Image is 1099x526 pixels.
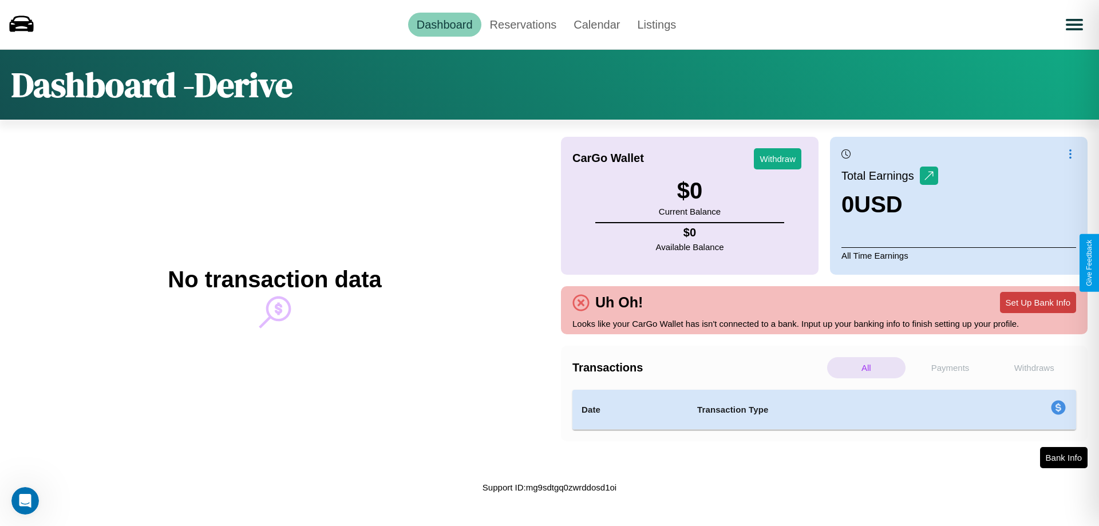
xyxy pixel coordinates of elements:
[656,226,724,239] h4: $ 0
[628,13,685,37] a: Listings
[582,403,679,417] h4: Date
[572,152,644,165] h4: CarGo Wallet
[590,294,649,311] h4: Uh Oh!
[481,13,566,37] a: Reservations
[841,192,938,217] h3: 0 USD
[827,357,906,378] p: All
[841,247,1076,263] p: All Time Earnings
[11,61,292,108] h1: Dashboard - Derive
[841,165,920,186] p: Total Earnings
[697,403,957,417] h4: Transaction Type
[572,390,1076,430] table: simple table
[483,480,616,495] p: Support ID: mg9sdtgq0zwrddosd1oi
[1058,9,1090,41] button: Open menu
[1040,447,1088,468] button: Bank Info
[754,148,801,169] button: Withdraw
[168,267,381,292] h2: No transaction data
[1000,292,1076,313] button: Set Up Bank Info
[572,316,1076,331] p: Looks like your CarGo Wallet has isn't connected to a bank. Input up your banking info to finish ...
[11,487,39,515] iframe: Intercom live chat
[1085,240,1093,286] div: Give Feedback
[659,204,721,219] p: Current Balance
[656,239,724,255] p: Available Balance
[659,178,721,204] h3: $ 0
[572,361,824,374] h4: Transactions
[995,357,1073,378] p: Withdraws
[408,13,481,37] a: Dashboard
[565,13,628,37] a: Calendar
[911,357,990,378] p: Payments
